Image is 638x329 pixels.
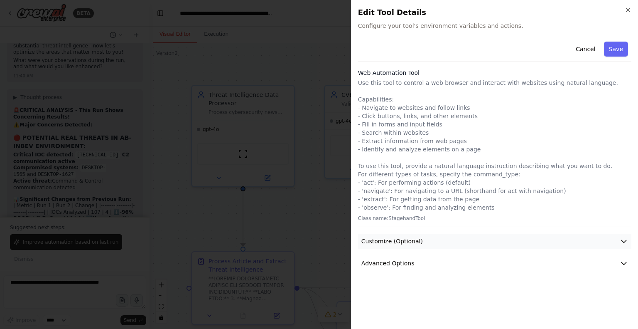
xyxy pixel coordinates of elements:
[358,215,631,222] p: Class name: StagehandTool
[361,259,415,267] span: Advanced Options
[358,7,631,18] h2: Edit Tool Details
[358,256,631,271] button: Advanced Options
[571,42,600,57] button: Cancel
[358,234,631,249] button: Customize (Optional)
[361,237,423,245] span: Customize (Optional)
[358,69,631,77] h3: Web Automation Tool
[358,79,631,212] p: Use this tool to control a web browser and interact with websites using natural language. Capabil...
[604,42,628,57] button: Save
[358,22,631,30] span: Configure your tool's environment variables and actions.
